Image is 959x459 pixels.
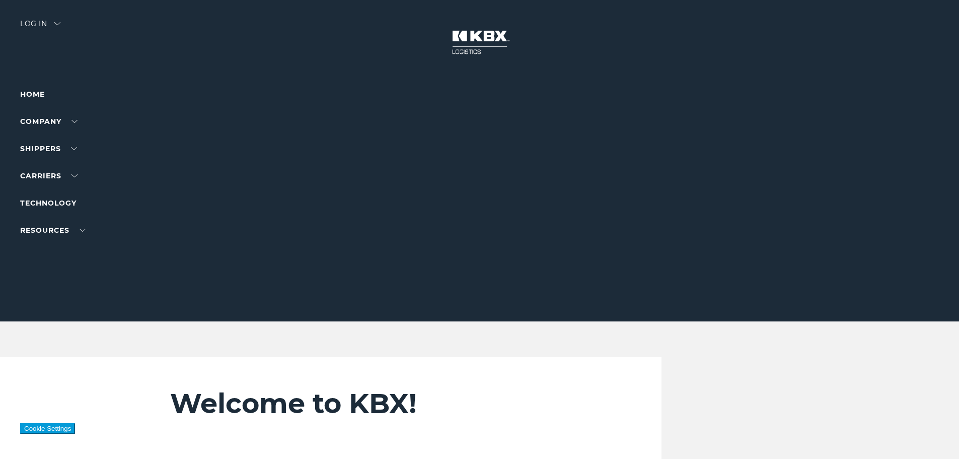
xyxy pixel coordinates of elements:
[20,117,78,126] a: Company
[20,144,77,153] a: SHIPPERS
[20,171,78,180] a: Carriers
[442,20,518,64] img: kbx logo
[54,22,60,25] img: arrow
[20,226,86,235] a: RESOURCES
[20,20,60,35] div: Log in
[20,90,45,99] a: Home
[170,387,602,420] h2: Welcome to KBX!
[20,423,75,434] button: Cookie Settings
[20,199,77,208] a: Technology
